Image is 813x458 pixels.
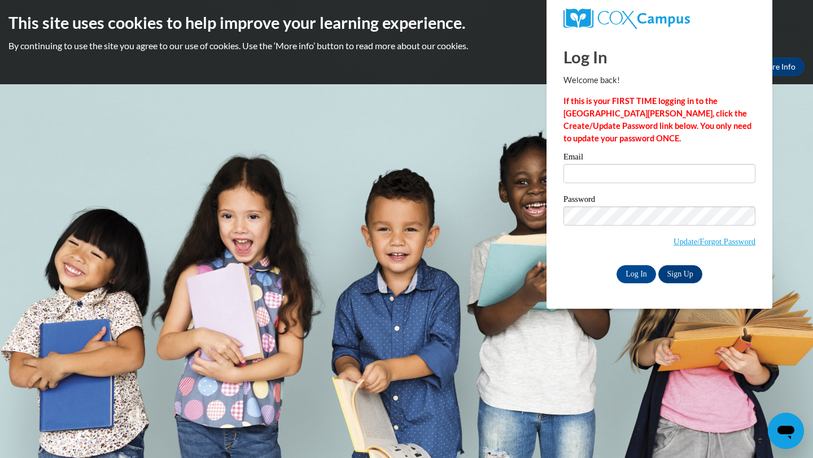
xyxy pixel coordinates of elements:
[563,8,690,29] img: COX Campus
[674,237,755,246] a: Update/Forgot Password
[563,74,755,87] p: Welcome back!
[563,45,755,68] h1: Log In
[751,58,805,76] a: More Info
[563,153,755,164] label: Email
[563,195,755,206] label: Password
[563,8,755,29] a: COX Campus
[8,40,805,52] p: By continuing to use the site you agree to our use of cookies. Use the ‘More info’ button to read...
[563,96,751,143] strong: If this is your FIRST TIME logging in to the [GEOGRAPHIC_DATA][PERSON_NAME], click the Create/Upd...
[617,265,656,283] input: Log In
[8,11,805,34] h2: This site uses cookies to help improve your learning experience.
[658,265,702,283] a: Sign Up
[768,413,804,449] iframe: Button to launch messaging window, conversation in progress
